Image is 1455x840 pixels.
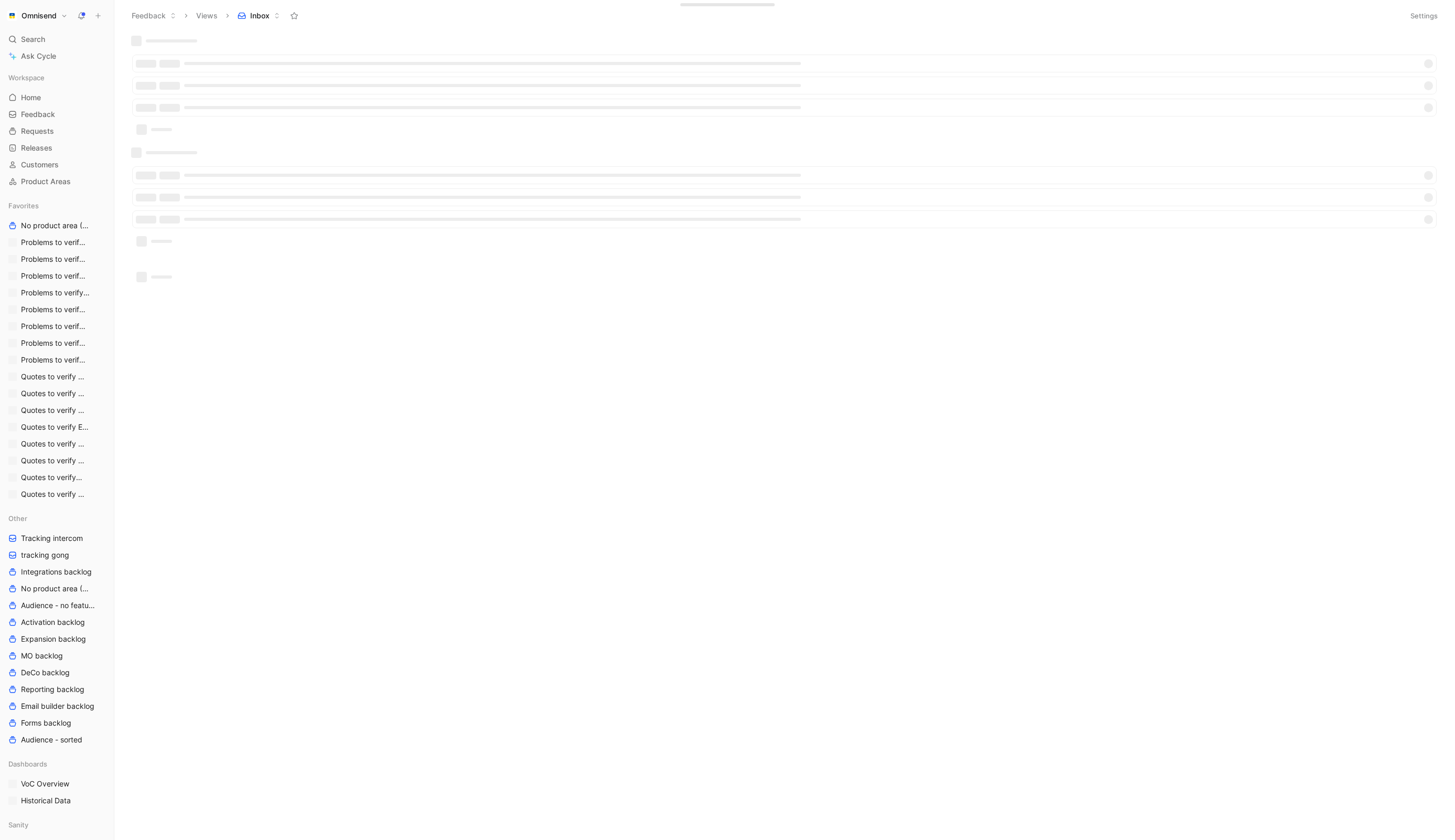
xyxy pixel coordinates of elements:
[21,160,59,170] span: Customers
[4,90,110,105] a: Home
[250,10,270,21] span: Inbox
[21,567,92,577] span: Integrations backlog
[21,489,88,499] span: Quotes to verify Reporting
[4,511,110,526] div: Other
[4,698,110,714] a: Email builder backlog
[4,470,110,485] a: Quotes to verify MO
[21,388,88,399] span: Quotes to verify Audience
[4,817,110,836] div: Sanity
[233,8,285,24] button: Inbox
[21,50,56,62] span: Ask Cycle
[21,651,63,661] span: MO backlog
[21,254,89,264] span: Problems to verify Audience
[4,614,110,630] a: Activation backlog
[4,530,110,546] a: Tracking intercom
[4,235,110,250] a: Problems to verify Activation
[22,11,57,20] h1: Omnisend
[1406,8,1442,23] button: Settings
[4,8,70,23] button: OmnisendOmnisend
[4,31,110,47] div: Search
[21,126,54,136] span: Requests
[21,371,89,382] span: Quotes to verify Activation
[4,682,110,697] a: Reporting backlog
[8,72,45,83] span: Workspace
[21,92,41,103] span: Home
[4,268,110,284] a: Problems to verify DeCo
[4,581,110,597] a: No product area (Unknowns)
[4,318,110,334] a: Problems to verify Forms
[21,795,71,806] span: Historical Data
[21,237,89,248] span: Problems to verify Activation
[4,756,110,809] div: DashboardsVoC OverviewHistorical Data
[4,70,110,86] div: Workspace
[21,321,88,332] span: Problems to verify Forms
[21,533,83,544] span: Tracking intercom
[21,109,55,120] span: Feedback
[4,598,110,613] a: Audience - no feature tag
[4,107,110,122] a: Feedback
[4,48,110,64] a: Ask Cycle
[4,352,110,368] a: Problems to verify Reporting
[21,422,90,432] span: Quotes to verify Email builder
[4,251,110,267] a: Problems to verify Audience
[8,513,27,524] span: Other
[4,386,110,401] a: Quotes to verify Audience
[21,472,84,483] span: Quotes to verify MO
[4,369,110,385] a: Quotes to verify Activation
[21,701,94,711] span: Email builder backlog
[21,439,89,449] span: Quotes to verify Expansion
[4,436,110,452] a: Quotes to verify Expansion
[4,564,110,580] a: Integrations backlog
[21,355,89,365] span: Problems to verify Reporting
[21,617,85,628] span: Activation backlog
[21,338,86,348] span: Problems to verify MO
[21,288,91,298] span: Problems to verify Email Builder
[4,198,110,214] div: Favorites
[21,220,92,231] span: No product area (Unknowns)
[4,631,110,647] a: Expansion backlog
[4,335,110,351] a: Problems to verify MO
[21,779,69,789] span: VoC Overview
[21,176,71,187] span: Product Areas
[21,33,45,46] span: Search
[21,684,84,695] span: Reporting backlog
[191,8,222,24] button: Views
[4,547,110,563] a: tracking gong
[4,218,110,233] a: No product area (Unknowns)
[21,667,70,678] span: DeCo backlog
[4,285,110,301] a: Problems to verify Email Builder
[4,140,110,156] a: Releases
[4,511,110,748] div: OtherTracking intercomtracking gongIntegrations backlogNo product area (Unknowns)Audience - no fe...
[21,583,90,594] span: No product area (Unknowns)
[21,271,87,281] span: Problems to verify DeCo
[8,759,47,769] span: Dashboards
[4,174,110,189] a: Product Areas
[4,756,110,772] div: Dashboards
[4,793,110,809] a: Historical Data
[21,405,86,416] span: Quotes to verify DeCo
[4,123,110,139] a: Requests
[21,600,97,611] span: Audience - no feature tag
[4,453,110,469] a: Quotes to verify Forms
[4,648,110,664] a: MO backlog
[4,776,110,792] a: VoC Overview
[8,820,28,830] span: Sanity
[21,550,69,560] span: tracking gong
[4,715,110,731] a: Forms backlog
[21,634,86,644] span: Expansion backlog
[21,735,82,745] span: Audience - sorted
[21,143,52,153] span: Releases
[4,402,110,418] a: Quotes to verify DeCo
[4,157,110,173] a: Customers
[127,8,181,24] button: Feedback
[8,200,39,211] span: Favorites
[21,304,90,315] span: Problems to verify Expansion
[4,302,110,317] a: Problems to verify Expansion
[21,718,71,728] span: Forms backlog
[4,817,110,833] div: Sanity
[4,486,110,502] a: Quotes to verify Reporting
[21,455,86,466] span: Quotes to verify Forms
[4,665,110,680] a: DeCo backlog
[4,732,110,748] a: Audience - sorted
[4,419,110,435] a: Quotes to verify Email builder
